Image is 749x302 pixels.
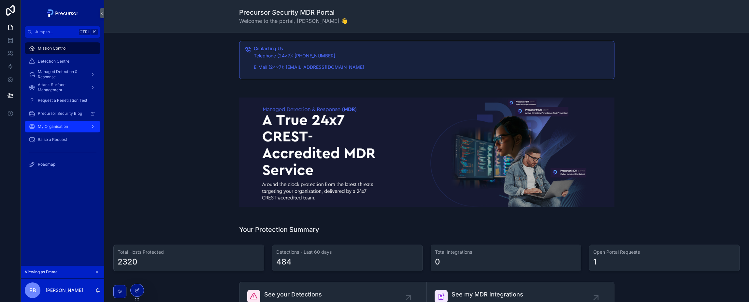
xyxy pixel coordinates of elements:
[435,257,440,267] div: 0
[276,257,292,267] div: 484
[25,134,100,145] a: Raise a Request
[79,29,91,35] span: Ctrl
[38,162,55,167] span: Roadmap
[38,69,85,80] span: Managed Detection & Response
[38,82,85,93] span: Attack Surface Management
[25,95,100,106] a: Request a Penetration Test
[25,26,100,38] button: Jump to...CtrlK
[25,82,100,93] a: Attack Surface Management
[254,52,609,60] p: Telephone (24x7): [PHONE_NUMBER]
[25,68,100,80] a: Managed Detection & Response
[435,249,577,255] h3: Total Integrations
[38,98,87,103] span: Request a Penetration Test
[38,59,69,64] span: Detection Centre
[25,159,100,170] a: Roadmap
[239,17,348,25] span: Welcome to the portal, [PERSON_NAME] 👋
[25,269,58,275] span: Viewing as Emma
[92,29,97,35] span: K
[264,290,382,299] span: See your Detections
[21,38,104,179] div: scrollable content
[45,8,80,18] img: App logo
[254,46,609,51] h5: Contacting Us
[593,257,597,267] div: 1
[25,42,100,54] a: Mission Control
[239,98,614,207] img: 17888-2024-08-22-14_25_07-Picture1.png
[276,249,419,255] h3: Detections - Last 60 days
[38,137,67,142] span: Raise a Request
[25,55,100,67] a: Detection Centre
[593,249,736,255] h3: Open Portal Requests
[118,249,260,255] h3: Total Hosts Protected
[254,52,609,71] div: Telephone (24x7): 01912491612 E-Mail (24x7): soc@precursorsecurity.com
[25,108,100,119] a: Precursor Security Blog
[452,290,596,299] span: See my MDR Integrations
[254,64,609,71] p: E-Mail (24x7): [EMAIL_ADDRESS][DOMAIN_NAME]
[46,287,83,294] p: [PERSON_NAME]
[38,124,68,129] span: My Organisation
[239,225,319,234] h1: Your Protection Summary
[29,286,36,294] span: EB
[239,8,348,17] h1: Precursor Security MDR Portal
[38,111,82,116] span: Precursor Security Blog
[25,121,100,132] a: My Organisation
[38,46,66,51] span: Mission Control
[35,29,76,35] span: Jump to...
[118,257,137,267] div: 2320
